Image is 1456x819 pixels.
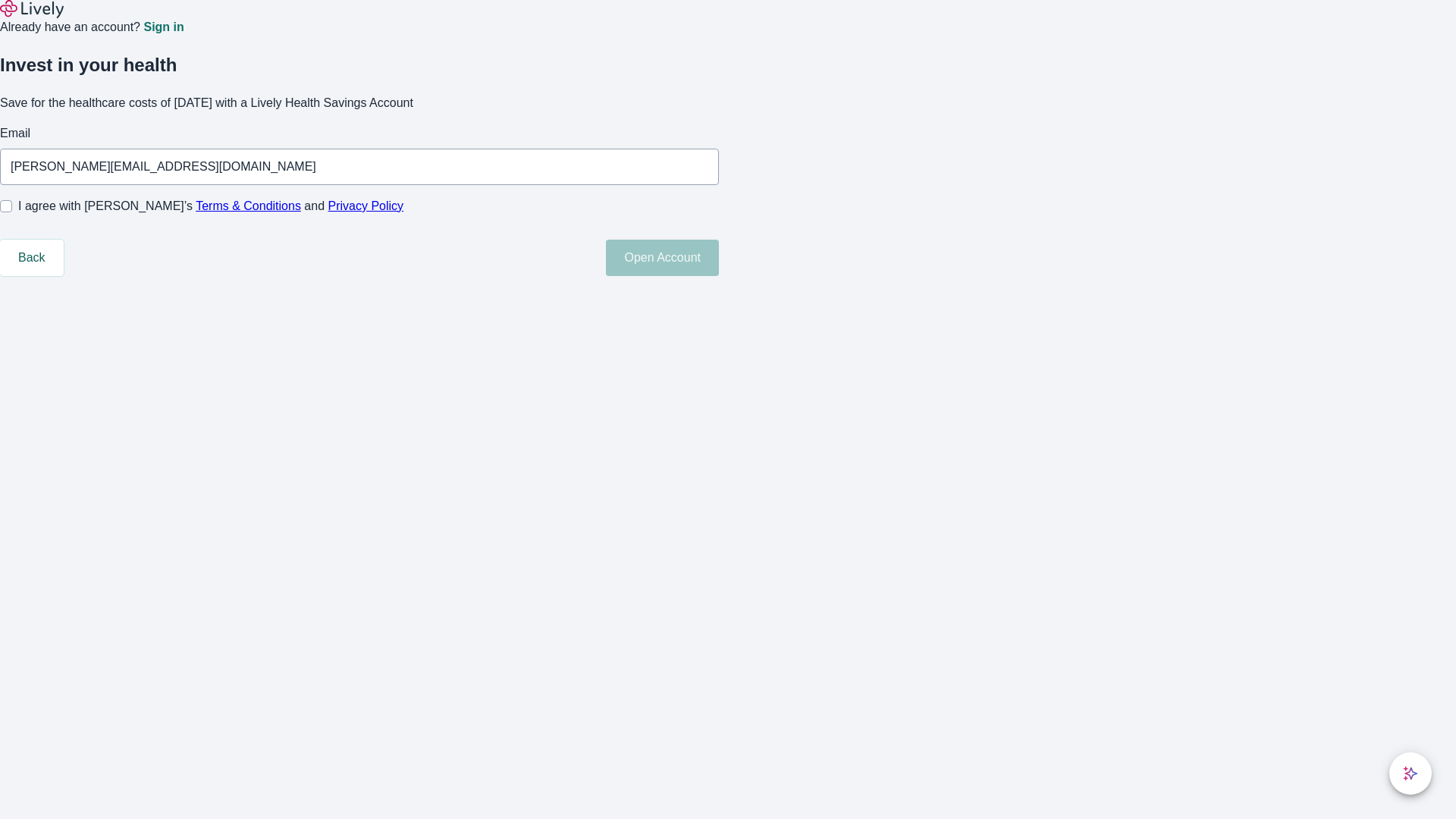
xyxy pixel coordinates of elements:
[18,197,403,215] span: I agree with [PERSON_NAME]’s and
[1389,752,1432,795] button: chat
[328,199,404,212] a: Privacy Policy
[196,199,301,212] a: Terms & Conditions
[1403,766,1418,781] svg: Lively AI Assistant
[143,21,184,33] a: Sign in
